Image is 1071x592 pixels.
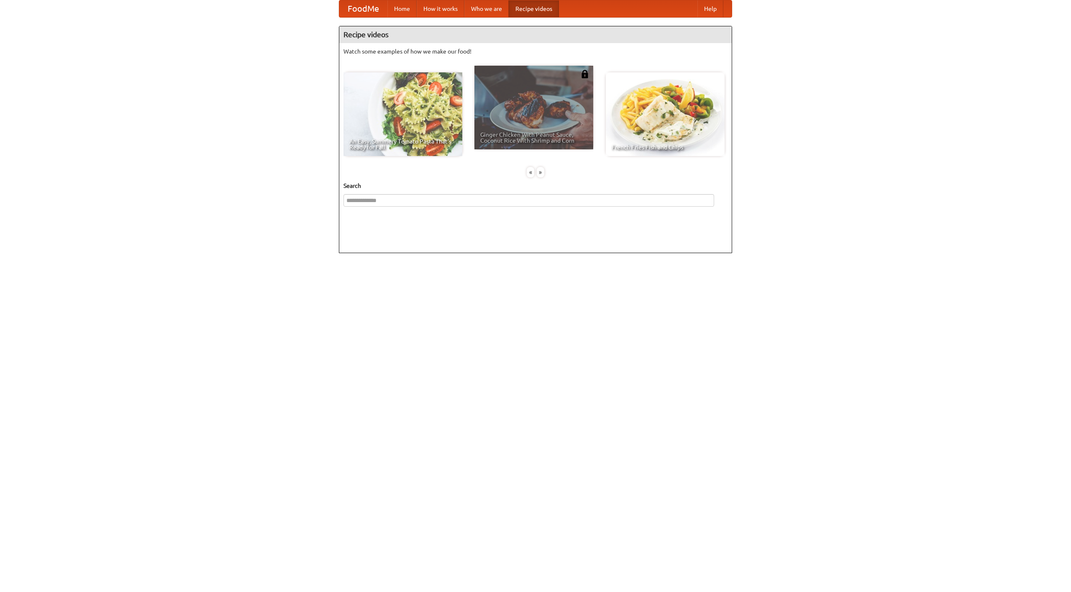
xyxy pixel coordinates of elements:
[387,0,417,17] a: Home
[343,47,728,56] p: Watch some examples of how we make our food!
[417,0,464,17] a: How it works
[464,0,509,17] a: Who we are
[349,138,456,150] span: An Easy, Summery Tomato Pasta That's Ready for Fall
[581,70,589,78] img: 483408.png
[697,0,723,17] a: Help
[343,182,728,190] h5: Search
[509,0,559,17] a: Recipe videos
[537,167,544,177] div: »
[606,72,725,156] a: French Fries Fish and Chips
[343,72,462,156] a: An Easy, Summery Tomato Pasta That's Ready for Fall
[612,144,719,150] span: French Fries Fish and Chips
[527,167,534,177] div: «
[339,0,387,17] a: FoodMe
[339,26,732,43] h4: Recipe videos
